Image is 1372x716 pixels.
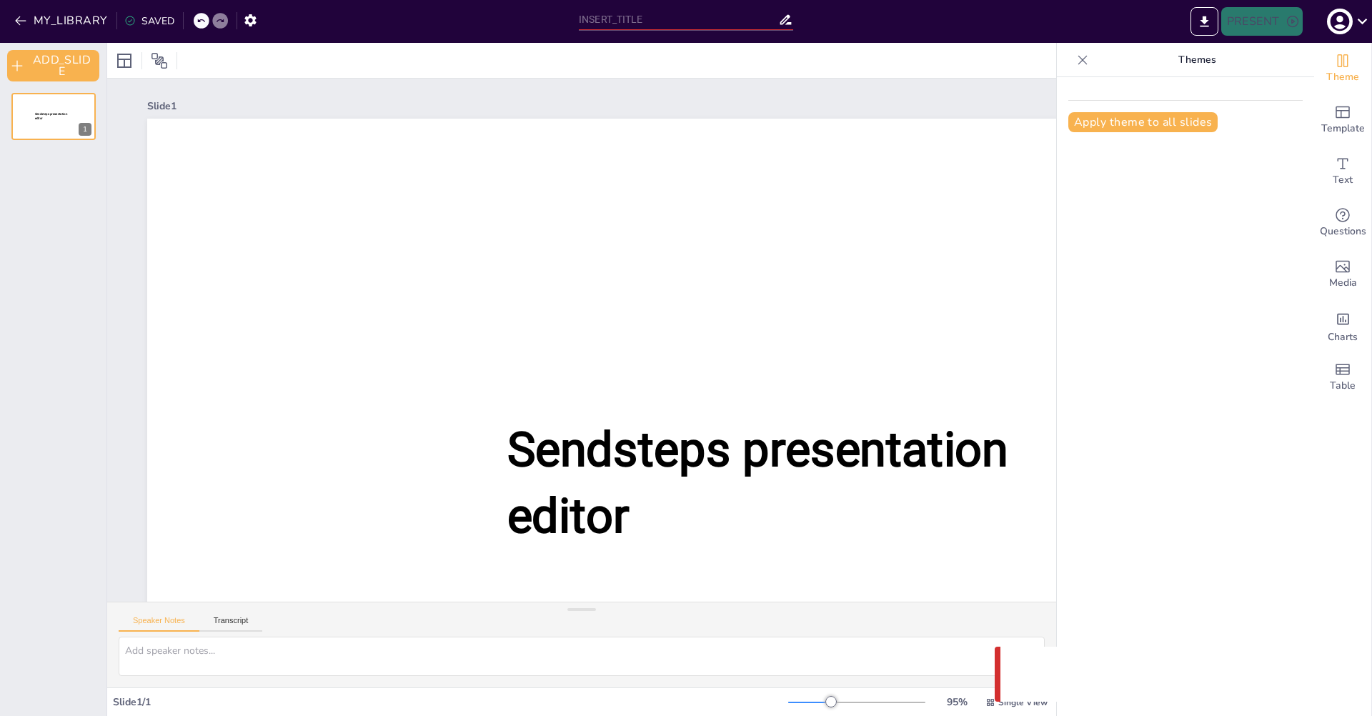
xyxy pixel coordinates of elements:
[1314,43,1371,94] div: Change the overall theme
[579,9,778,30] input: INSERT_TITLE
[1221,7,1303,36] button: PRESENT
[1328,329,1358,345] span: Charts
[113,695,788,709] div: Slide 1 / 1
[1314,300,1371,352] div: Add charts and graphs
[1321,121,1365,136] span: Template
[1326,69,1359,85] span: Theme
[1333,172,1353,188] span: Text
[1330,378,1356,394] span: Table
[1068,112,1218,132] button: Apply theme to all slides
[147,99,1296,113] div: Slide 1
[119,616,199,632] button: Speaker Notes
[507,422,1008,544] span: Sendsteps presentation editor
[1314,94,1371,146] div: Add ready made slides
[940,695,974,709] div: 95 %
[1190,7,1218,36] button: EXPORT_TO_POWERPOINT
[1314,197,1371,249] div: Get real-time input from your audience
[7,50,99,81] button: ADD_SLIDE
[124,14,174,28] div: SAVED
[1094,43,1300,77] p: Themes
[199,616,263,632] button: Transcript
[1314,352,1371,403] div: Add a table
[1040,666,1315,683] p: Something went wrong with the request. (CORS)
[11,9,114,32] button: MY_LIBRARY
[79,123,91,136] div: 1
[35,112,67,120] span: Sendsteps presentation editor
[11,93,96,140] div: Sendsteps presentation editor1
[1320,224,1366,239] span: Questions
[151,52,168,69] span: Position
[1314,249,1371,300] div: Add images, graphics, shapes or video
[1329,275,1357,291] span: Media
[113,49,136,72] div: Layout
[1314,146,1371,197] div: Add text boxes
